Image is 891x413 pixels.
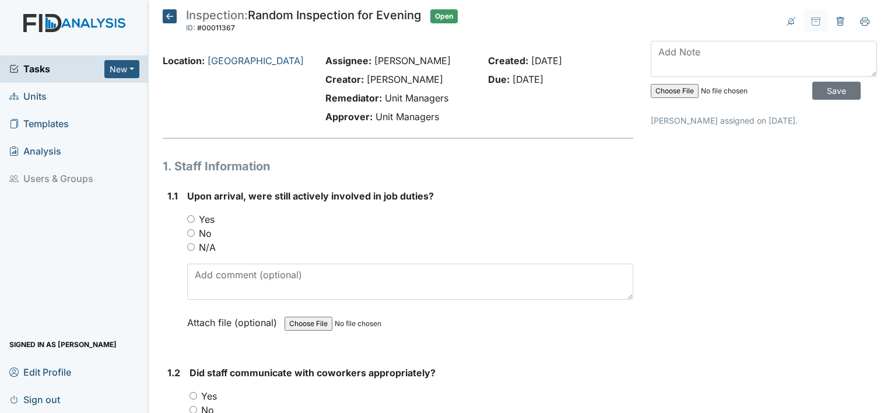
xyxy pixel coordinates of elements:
[325,92,382,104] strong: Remediator:
[651,114,877,127] p: [PERSON_NAME] assigned on [DATE].
[197,23,235,32] span: #00011367
[190,367,436,379] span: Did staff communicate with coworkers appropriately?
[167,189,178,203] label: 1.1
[374,55,451,66] span: [PERSON_NAME]
[513,73,543,85] span: [DATE]
[104,60,139,78] button: New
[812,82,861,100] input: Save
[187,243,195,251] input: N/A
[325,111,373,123] strong: Approver:
[199,226,212,240] label: No
[199,212,215,226] label: Yes
[187,190,434,202] span: Upon arrival, were still actively involved in job duties?
[376,111,439,123] span: Unit Managers
[9,390,60,408] span: Sign out
[186,8,248,22] span: Inspection:
[187,215,195,223] input: Yes
[9,87,47,106] span: Units
[199,240,216,254] label: N/A
[187,229,195,237] input: No
[325,55,371,66] strong: Assignee:
[385,92,448,104] span: Unit Managers
[9,62,104,76] a: Tasks
[190,392,197,400] input: Yes
[9,115,69,133] span: Templates
[163,157,633,175] h1: 1. Staff Information
[9,142,61,160] span: Analysis
[163,55,205,66] strong: Location:
[186,23,195,32] span: ID:
[531,55,562,66] span: [DATE]
[187,309,282,330] label: Attach file (optional)
[488,73,510,85] strong: Due:
[9,335,117,353] span: Signed in as [PERSON_NAME]
[325,73,364,85] strong: Creator:
[430,9,458,23] span: Open
[201,389,217,403] label: Yes
[208,55,304,66] a: [GEOGRAPHIC_DATA]
[186,9,421,35] div: Random Inspection for Evening
[167,366,180,380] label: 1.2
[9,363,71,381] span: Edit Profile
[367,73,443,85] span: [PERSON_NAME]
[488,55,528,66] strong: Created:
